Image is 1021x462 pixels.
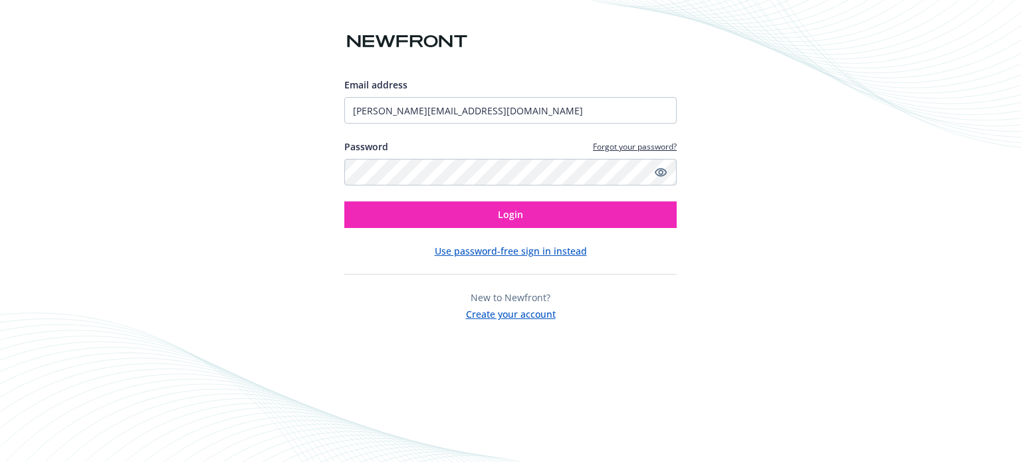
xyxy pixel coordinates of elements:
button: Login [344,201,677,228]
img: Newfront logo [344,30,470,53]
span: Login [498,208,523,221]
button: Use password-free sign in instead [435,244,587,258]
a: Show password [653,164,669,180]
span: Email address [344,78,407,91]
a: Forgot your password? [593,141,677,152]
span: New to Newfront? [471,291,550,304]
label: Password [344,140,388,154]
input: Enter your email [344,97,677,124]
input: Enter your password [344,159,677,185]
button: Create your account [466,304,556,321]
